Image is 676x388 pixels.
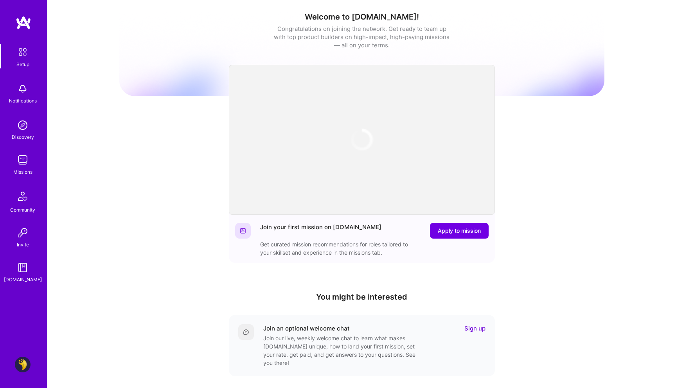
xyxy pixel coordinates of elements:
[4,275,42,284] div: [DOMAIN_NAME]
[16,16,31,30] img: logo
[229,292,495,302] h4: You might be interested
[240,228,246,234] img: Website
[260,223,381,239] div: Join your first mission on [DOMAIN_NAME]
[15,81,31,97] img: bell
[17,241,29,249] div: Invite
[464,324,485,332] a: Sign up
[15,117,31,133] img: discovery
[274,25,450,49] div: Congratulations on joining the network. Get ready to team up with top product builders on high-im...
[9,97,37,105] div: Notifications
[15,152,31,168] img: teamwork
[263,324,350,332] div: Join an optional welcome chat
[13,357,32,372] a: User Avatar
[229,65,495,215] iframe: video
[15,225,31,241] img: Invite
[13,187,32,206] img: Community
[10,206,35,214] div: Community
[15,260,31,275] img: guide book
[260,240,417,257] div: Get curated mission recommendations for roles tailored to your skillset and experience in the mis...
[348,126,376,154] img: loading
[438,227,481,235] span: Apply to mission
[430,223,489,239] button: Apply to mission
[12,133,34,141] div: Discovery
[243,329,249,335] img: Comment
[15,357,31,372] img: User Avatar
[119,12,604,22] h1: Welcome to [DOMAIN_NAME]!
[263,334,420,367] div: Join our live, weekly welcome chat to learn what makes [DOMAIN_NAME] unique, how to land your fir...
[16,60,29,68] div: Setup
[14,44,31,60] img: setup
[13,168,32,176] div: Missions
